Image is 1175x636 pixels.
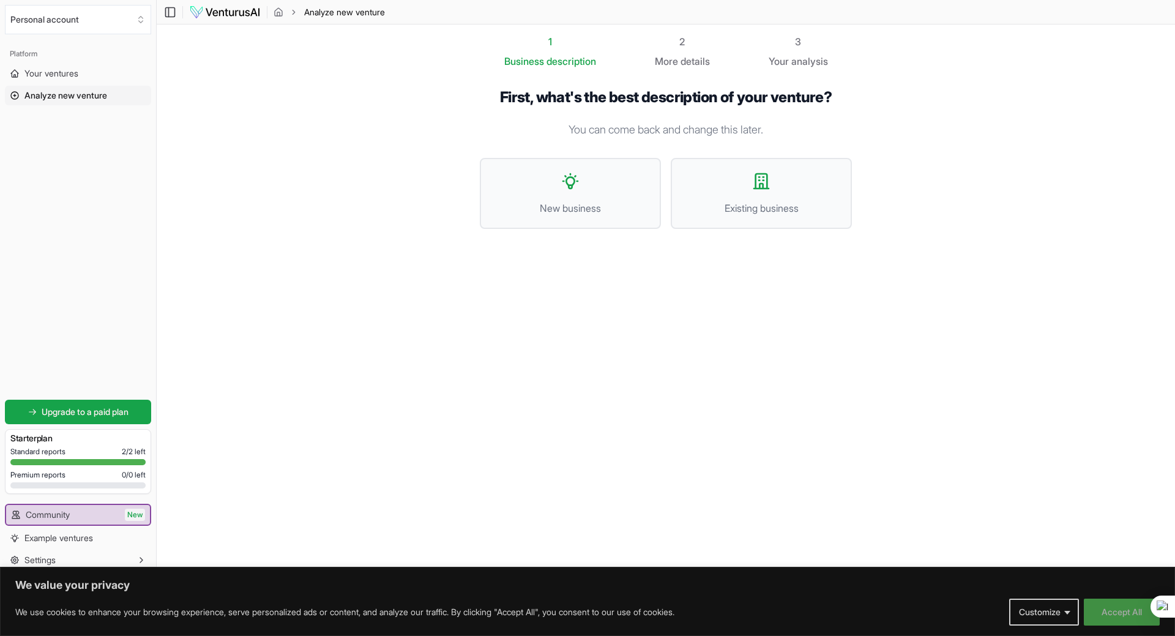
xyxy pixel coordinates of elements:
[5,550,151,570] button: Settings
[5,86,151,105] a: Analyze new venture
[24,554,56,566] span: Settings
[504,34,596,49] div: 1
[189,5,261,20] img: logo
[15,605,674,619] p: We use cookies to enhance your browsing experience, serve personalized ads or content, and analyz...
[769,54,789,69] span: Your
[304,6,385,18] span: Analyze new venture
[769,34,828,49] div: 3
[5,400,151,424] a: Upgrade to a paid plan
[26,509,70,521] span: Community
[10,470,65,480] span: Premium reports
[24,532,93,544] span: Example ventures
[1009,599,1079,626] button: Customize
[1084,599,1160,626] button: Accept All
[5,64,151,83] a: Your ventures
[24,67,78,80] span: Your ventures
[15,578,1160,593] p: We value your privacy
[5,5,151,34] button: Select an organization
[504,54,544,69] span: Business
[480,121,852,138] p: You can come back and change this later.
[655,34,710,49] div: 2
[493,201,647,215] span: New business
[10,447,65,457] span: Standard reports
[671,158,852,229] button: Existing business
[681,55,710,67] span: details
[122,447,146,457] span: 2 / 2 left
[480,158,661,229] button: New business
[274,6,385,18] nav: breadcrumb
[684,201,838,215] span: Existing business
[5,528,151,548] a: Example ventures
[125,509,145,521] span: New
[546,55,596,67] span: description
[5,44,151,64] div: Platform
[480,88,852,107] h1: First, what's the best description of your venture?
[42,406,129,418] span: Upgrade to a paid plan
[24,89,107,102] span: Analyze new venture
[122,470,146,480] span: 0 / 0 left
[6,505,150,525] a: CommunityNew
[10,432,146,444] h3: Starter plan
[791,55,828,67] span: analysis
[655,54,678,69] span: More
